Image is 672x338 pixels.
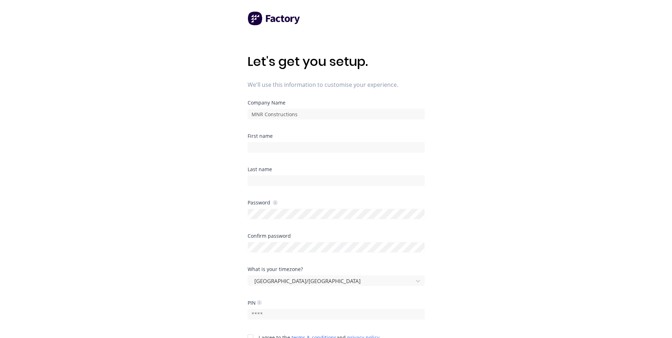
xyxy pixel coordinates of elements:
div: Last name [248,167,425,172]
h1: Let's get you setup. [248,54,425,69]
div: What is your timezone? [248,267,425,272]
div: Password [248,199,278,206]
div: PIN [248,299,262,306]
div: First name [248,134,425,139]
img: Factory [248,11,301,26]
div: Confirm password [248,233,425,238]
span: We'll use this information to customise your experience. [248,80,425,89]
div: Company Name [248,100,425,105]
